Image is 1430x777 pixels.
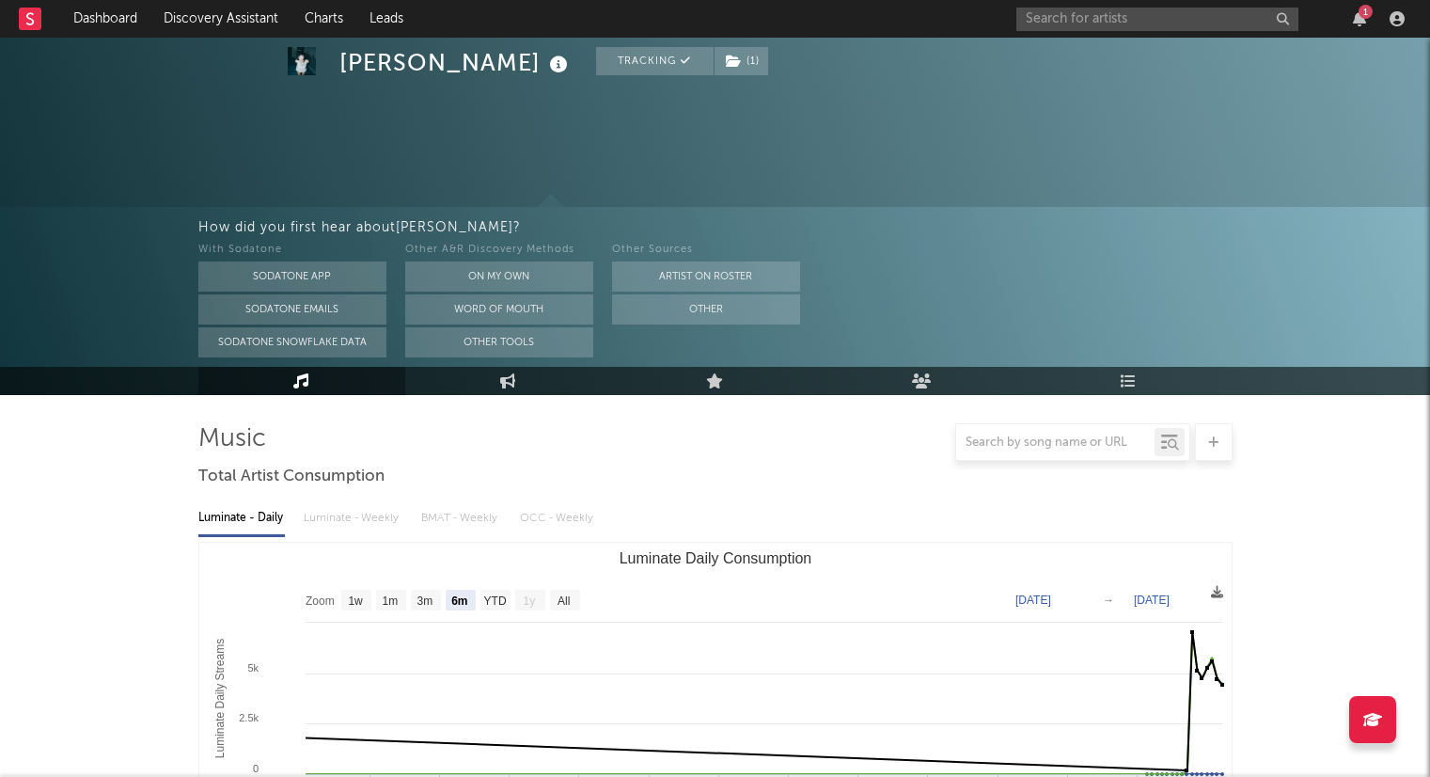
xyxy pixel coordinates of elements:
[956,436,1155,451] input: Search by song name or URL
[1353,11,1366,26] button: 1
[451,595,467,608] text: 6m
[714,47,769,75] span: ( 1 )
[405,239,593,262] div: Other A&R Discovery Methods
[416,595,432,608] text: 3m
[198,502,285,534] div: Luminate - Daily
[198,294,386,325] button: Sodatone Emails
[523,595,535,608] text: 1y
[405,294,593,325] button: Word Of Mouth
[198,466,385,488] span: Total Artist Consumption
[619,550,811,566] text: Luminate Daily Consumption
[239,712,259,723] text: 2.5k
[1134,594,1170,607] text: [DATE]
[382,595,398,608] text: 1m
[1015,594,1051,607] text: [DATE]
[1103,594,1114,607] text: →
[1016,8,1298,31] input: Search for artists
[715,47,768,75] button: (1)
[198,262,386,292] button: Sodatone App
[252,763,258,774] text: 0
[247,662,259,674] text: 5k
[557,595,569,608] text: All
[348,595,363,608] text: 1w
[198,327,386,357] button: Sodatone Snowflake Data
[596,47,714,75] button: Tracking
[1359,5,1373,19] div: 1
[213,639,227,758] text: Luminate Daily Streams
[405,262,593,292] button: On My Own
[612,294,800,325] button: Other
[612,239,800,262] div: Other Sources
[339,47,573,78] div: [PERSON_NAME]
[306,595,335,608] text: Zoom
[612,262,800,292] button: Artist on Roster
[198,239,386,262] div: With Sodatone
[405,327,593,357] button: Other Tools
[483,595,506,608] text: YTD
